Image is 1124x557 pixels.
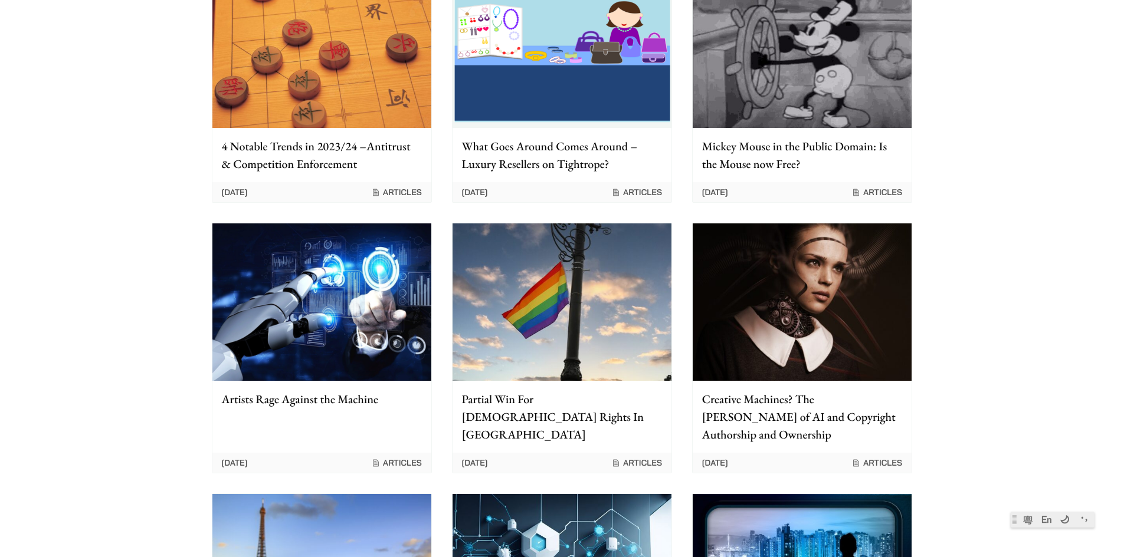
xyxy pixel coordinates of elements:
time: [DATE] [702,457,728,468]
a: Creative Machines? The [PERSON_NAME] of AI and Copyright Authorship and Ownership [DATE] Articles [692,223,912,473]
time: [DATE] [462,457,488,468]
span: Articles [371,187,422,197]
time: [DATE] [222,187,248,197]
a: Partial Win For [DEMOGRAPHIC_DATA] Rights In [GEOGRAPHIC_DATA] [DATE] Articles [452,223,672,473]
p: Partial Win For [DEMOGRAPHIC_DATA] Rights In [GEOGRAPHIC_DATA] [462,390,662,443]
p: Creative Machines? The [PERSON_NAME] of AI and Copyright Authorship and Ownership [702,390,902,443]
span: Articles [851,187,902,197]
time: [DATE] [462,187,488,197]
p: 4 Notable Trends in 2023/24 –Antitrust & Competition Enforcement [222,137,422,173]
time: [DATE] [222,457,248,468]
p: Artists Rage Against the Machine [222,390,422,408]
span: Articles [371,457,422,468]
span: Articles [611,457,662,468]
span: Articles [851,457,902,468]
p: What Goes Around Comes Around – Luxury Resellers on Tightrope? [462,137,662,173]
time: [DATE] [702,187,728,197]
span: Articles [611,187,662,197]
p: Mickey Mouse in the Public Domain: Is the Mouse now Free? [702,137,902,173]
a: Artists Rage Against the Machine [DATE] Articles [212,223,432,473]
